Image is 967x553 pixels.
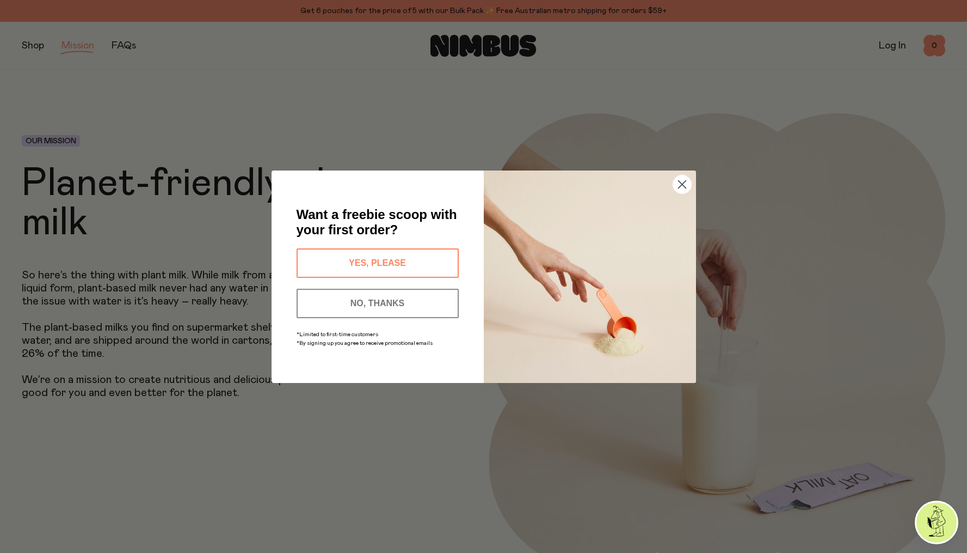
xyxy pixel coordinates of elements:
span: Want a freebie scoop with your first order? [297,207,457,237]
button: Close dialog [673,175,692,194]
span: *By signing up you agree to receive promotional emails [297,341,433,346]
img: agent [916,502,957,543]
img: c0d45117-8e62-4a02-9742-374a5db49d45.jpeg [484,171,696,383]
button: YES, PLEASE [297,248,459,278]
button: NO, THANKS [297,289,459,318]
span: *Limited to first-time customers [297,332,378,337]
